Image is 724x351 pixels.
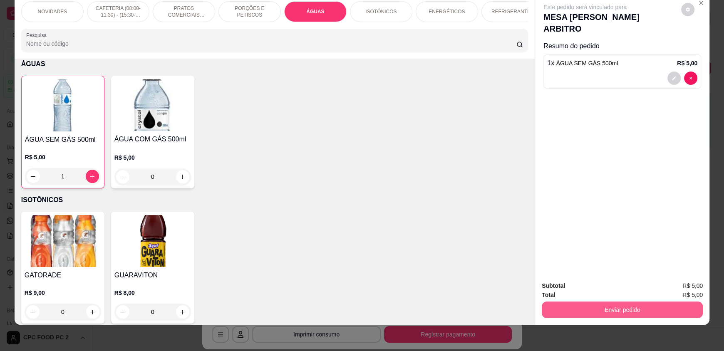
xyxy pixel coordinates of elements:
[116,170,129,183] button: decrease-product-quantity
[429,8,465,15] p: ENERGÉTICOS
[21,59,528,69] p: ÁGUAS
[25,270,101,280] h4: GATORADE
[116,305,129,319] button: decrease-product-quantity
[114,289,191,297] p: R$ 8,00
[682,290,703,299] span: R$ 5,00
[542,302,703,318] button: Enviar pedido
[21,195,528,205] p: ISOTÔNICOS
[26,40,517,48] input: Pesquisa
[176,305,189,319] button: increase-product-quantity
[543,3,678,11] p: Este pedido será vinculado para
[114,153,191,162] p: R$ 5,00
[25,79,101,131] img: product-image
[26,305,40,319] button: decrease-product-quantity
[114,134,191,144] h4: ÁGUA COM GÁS 500ml
[543,11,678,35] p: MESA [PERSON_NAME] ARBITRO
[27,170,40,183] button: decrease-product-quantity
[114,215,191,267] img: product-image
[306,8,324,15] p: ÁGUAS
[681,3,694,16] button: decrease-product-quantity
[86,170,99,183] button: increase-product-quantity
[25,215,101,267] img: product-image
[37,8,67,15] p: NOVIDADES
[25,135,101,145] h4: ÁGUA SEM GÁS 500ml
[542,282,565,289] strong: Subtotal
[25,289,101,297] p: R$ 9,00
[491,8,534,15] p: REFRIGERANTES
[226,5,274,18] p: PORÇÕES E PETISCOS
[160,5,208,18] p: PRATOS COMERCIAIS (11:30-15:30)
[94,5,142,18] p: CAFETERIA (08:00-11:30) - (15:30-18:00)
[543,41,701,51] p: Resumo do pedido
[542,292,555,298] strong: Total
[556,60,618,67] span: ÁGUA SEM GÁS 500ml
[25,153,101,161] p: R$ 5,00
[677,59,697,67] p: R$ 5,00
[667,72,681,85] button: decrease-product-quantity
[114,79,191,131] img: product-image
[86,305,99,319] button: increase-product-quantity
[365,8,397,15] p: ISOTÔNICOS
[176,170,189,183] button: increase-product-quantity
[114,270,191,280] h4: GUARAVITON
[682,281,703,290] span: R$ 5,00
[684,72,697,85] button: decrease-product-quantity
[26,32,50,39] label: Pesquisa
[547,58,618,68] p: 1 x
